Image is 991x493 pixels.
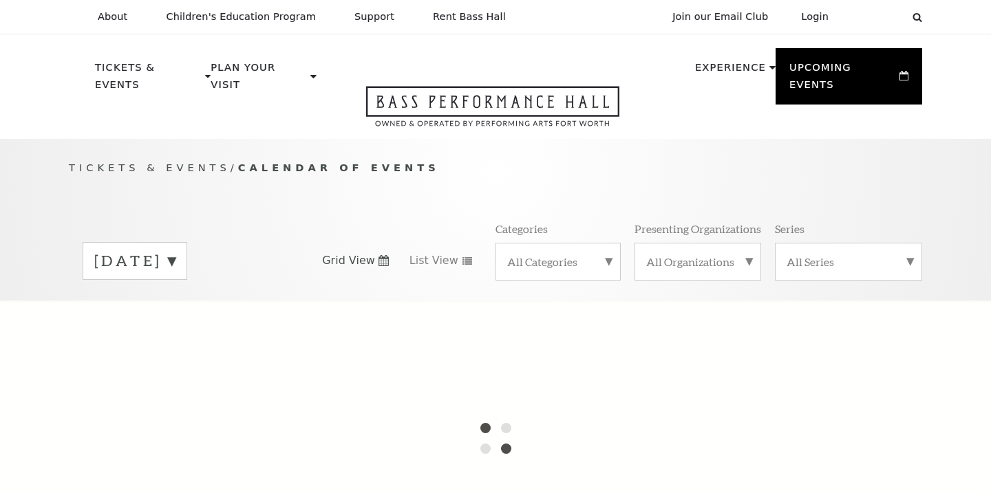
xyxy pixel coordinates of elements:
[495,221,548,236] p: Categories
[433,11,506,23] p: Rent Bass Hall
[322,253,375,268] span: Grid View
[95,59,202,101] p: Tickets & Events
[354,11,394,23] p: Support
[409,253,458,268] span: List View
[851,10,899,23] select: Select:
[695,59,766,84] p: Experience
[98,11,127,23] p: About
[775,221,804,236] p: Series
[69,162,231,173] span: Tickets & Events
[238,162,440,173] span: Calendar of Events
[69,160,922,177] p: /
[211,59,307,101] p: Plan Your Visit
[635,221,761,236] p: Presenting Organizations
[94,250,175,272] label: [DATE]
[789,59,896,101] p: Upcoming Events
[507,254,609,269] label: All Categories
[166,11,316,23] p: Children's Education Program
[787,254,910,269] label: All Series
[646,254,749,269] label: All Organizations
